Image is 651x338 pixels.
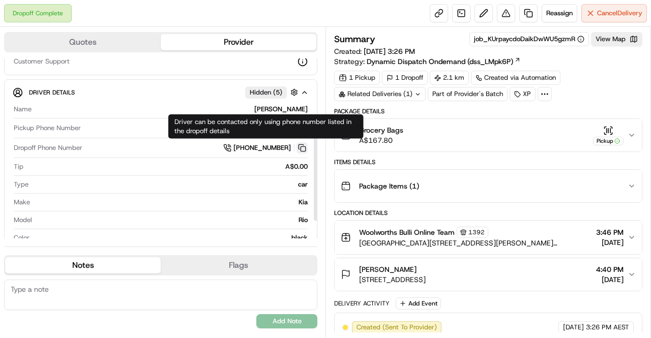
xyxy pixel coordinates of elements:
[14,124,81,133] span: Pickup Phone Number
[36,105,308,114] div: [PERSON_NAME]
[359,264,417,274] span: [PERSON_NAME]
[471,71,560,85] a: Created via Automation
[359,238,592,248] span: [GEOGRAPHIC_DATA][STREET_ADDRESS][PERSON_NAME][GEOGRAPHIC_DATA]
[597,9,642,18] span: Cancel Delivery
[334,56,521,67] div: Strategy:
[168,114,364,139] div: Driver can be contacted only using phone number listed in the dropoff details
[542,4,577,22] button: Reassign
[593,126,624,145] button: Pickup
[14,216,32,225] span: Model
[510,87,536,101] div: XP
[359,274,426,285] span: [STREET_ADDRESS]
[359,135,403,145] span: A$167.80
[335,258,642,291] button: [PERSON_NAME][STREET_ADDRESS]4:40 PM[DATE]
[367,56,513,67] span: Dynamic Dispatch Ondemand (dss_LMpk6P)
[581,4,647,22] button: CancelDelivery
[14,143,82,152] span: Dropoff Phone Number
[223,142,308,153] a: [PHONE_NUMBER]
[36,216,308,225] div: Rio
[364,47,415,56] span: [DATE] 3:26 PM
[334,107,642,115] div: Package Details
[335,221,642,254] button: Woolworths Bulli Online Team1392[GEOGRAPHIC_DATA][STREET_ADDRESS][PERSON_NAME][GEOGRAPHIC_DATA]3:...
[14,180,28,189] span: Type
[382,71,428,85] div: 1 Dropoff
[334,35,375,44] h3: Summary
[14,57,70,66] span: Customer Support
[359,181,419,191] span: Package Items ( 1 )
[359,227,455,237] span: Woolworths Bulli Online Team
[593,137,624,145] div: Pickup
[468,228,485,236] span: 1392
[14,198,30,207] span: Make
[396,297,441,310] button: Add Event
[14,233,29,242] span: Color
[546,9,573,18] span: Reassign
[161,34,316,50] button: Provider
[430,71,469,85] div: 2.1 km
[5,34,161,50] button: Quotes
[34,233,308,242] div: black
[29,88,75,97] span: Driver Details
[250,88,282,97] span: Hidden ( 5 )
[335,170,642,202] button: Package Items (1)
[596,264,624,274] span: 4:40 PM
[13,84,309,101] button: Driver DetailsHidden (5)
[334,71,380,85] div: 1 Pickup
[14,162,23,171] span: Tip
[586,323,629,332] span: 3:26 PM AEST
[357,323,437,332] span: Created (Sent To Provider)
[563,323,584,332] span: [DATE]
[34,198,308,207] div: Kia
[596,227,624,237] span: 3:46 PM
[596,237,624,248] span: [DATE]
[474,35,584,44] button: job_KUrpaycdoDaikDwWU5gzmR
[27,162,308,171] div: A$0.00
[233,143,291,152] span: [PHONE_NUMBER]
[5,257,161,273] button: Notes
[335,119,642,151] button: Grocery BagsA$167.80Pickup
[367,56,521,67] a: Dynamic Dispatch Ondemand (dss_LMpk6P)
[245,86,301,99] button: Hidden (5)
[14,105,32,114] span: Name
[334,209,642,217] div: Location Details
[161,257,316,273] button: Flags
[334,87,426,101] div: Related Deliveries (1)
[33,180,308,189] div: car
[334,299,390,308] div: Delivery Activity
[334,158,642,166] div: Items Details
[596,274,624,285] span: [DATE]
[334,46,415,56] span: Created:
[359,125,403,135] span: Grocery Bags
[591,32,642,46] button: View Map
